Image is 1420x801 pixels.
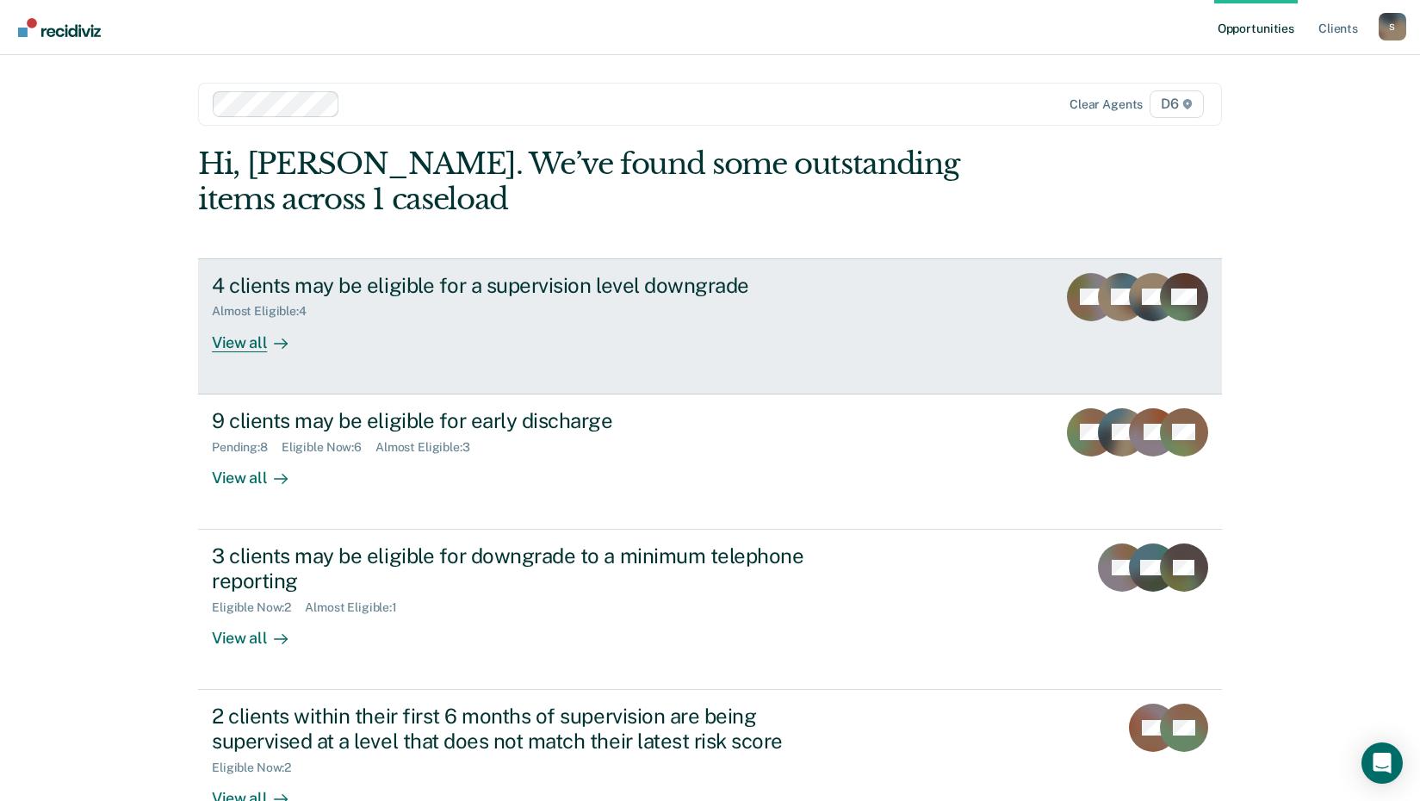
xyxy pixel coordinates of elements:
[212,319,308,352] div: View all
[198,530,1222,690] a: 3 clients may be eligible for downgrade to a minimum telephone reportingEligible Now:2Almost Elig...
[198,394,1222,530] a: 9 clients may be eligible for early dischargePending:8Eligible Now:6Almost Eligible:3View all
[212,440,282,455] div: Pending : 8
[305,600,411,615] div: Almost Eligible : 1
[18,18,101,37] img: Recidiviz
[1361,742,1403,784] div: Open Intercom Messenger
[212,614,308,648] div: View all
[375,440,484,455] div: Almost Eligible : 3
[1070,97,1143,112] div: Clear agents
[198,146,1017,217] div: Hi, [PERSON_NAME]. We’ve found some outstanding items across 1 caseload
[198,258,1222,394] a: 4 clients may be eligible for a supervision level downgradeAlmost Eligible:4View all
[212,600,305,615] div: Eligible Now : 2
[212,408,816,433] div: 9 clients may be eligible for early discharge
[212,704,816,754] div: 2 clients within their first 6 months of supervision are being supervised at a level that does no...
[212,454,308,487] div: View all
[212,273,816,298] div: 4 clients may be eligible for a supervision level downgrade
[212,304,320,319] div: Almost Eligible : 4
[212,761,305,775] div: Eligible Now : 2
[1150,90,1204,118] span: D6
[212,543,816,593] div: 3 clients may be eligible for downgrade to a minimum telephone reporting
[1379,13,1406,40] div: S
[1379,13,1406,40] button: Profile dropdown button
[282,440,375,455] div: Eligible Now : 6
